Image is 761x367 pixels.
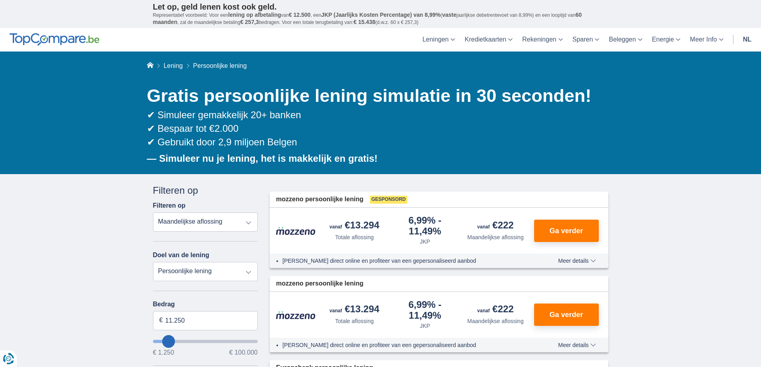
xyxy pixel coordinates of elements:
p: Let op, geld lenen kost ook geld. [153,2,608,12]
div: Totale aflossing [335,317,374,325]
button: Ga verder [534,220,599,242]
p: Representatief voorbeeld: Voor een van , een ( jaarlijkse debetrentevoet van 8,99%) en een loopti... [153,12,608,26]
div: €13.294 [330,220,380,232]
span: Persoonlijke lening [193,62,246,69]
span: € 1.250 [153,349,174,356]
div: Maandelijkse aflossing [467,233,524,241]
span: Ga verder [549,311,583,318]
a: Lening [163,62,183,69]
span: € 12.500 [289,12,311,18]
div: Maandelijkse aflossing [467,317,524,325]
span: Meer details [558,342,596,348]
div: €222 [477,304,514,315]
label: Bedrag [153,301,258,308]
span: mozzeno persoonlijke lening [276,279,364,288]
div: Filteren op [153,184,258,197]
img: product.pl.alt Mozzeno [276,311,316,319]
span: 60 maanden [153,12,582,25]
div: 6,99% [393,300,457,320]
span: mozzeno persoonlijke lening [276,195,364,204]
div: €222 [477,220,514,232]
div: €13.294 [330,304,380,315]
a: Beleggen [604,28,647,52]
div: Totale aflossing [335,233,374,241]
img: TopCompare [10,33,99,46]
span: Ga verder [549,227,583,234]
a: nl [738,28,756,52]
span: Meer details [558,258,596,264]
a: Meer Info [685,28,728,52]
h1: Gratis persoonlijke lening simulatie in 30 seconden! [147,83,608,108]
span: JKP (Jaarlijks Kosten Percentage) van 8,99% [321,12,441,18]
span: vaste [442,12,457,18]
li: [PERSON_NAME] direct online en profiteer van een gepersonaliseerd aanbod [282,257,529,265]
a: Energie [647,28,685,52]
a: Home [147,62,153,69]
div: JKP [420,238,430,246]
span: € 257,3 [240,19,259,25]
a: Rekeningen [517,28,567,52]
label: Filteren op [153,202,186,209]
a: Sparen [568,28,604,52]
span: € 15.438 [354,19,376,25]
img: product.pl.alt Mozzeno [276,226,316,235]
div: ✔ Simuleer gemakkelijk 20+ banken ✔ Bespaar tot €2.000 ✔ Gebruikt door 2,9 miljoen Belgen [147,108,608,149]
input: wantToBorrow [153,340,258,343]
span: € 100.000 [229,349,258,356]
li: [PERSON_NAME] direct online en profiteer van een gepersonaliseerd aanbod [282,341,529,349]
b: — Simuleer nu je lening, het is makkelijk en gratis! [147,153,378,164]
div: JKP [420,322,430,330]
span: € [159,316,163,325]
button: Meer details [552,342,602,348]
a: Kredietkaarten [460,28,517,52]
span: lening op afbetaling [228,12,281,18]
button: Meer details [552,258,602,264]
div: 6,99% [393,216,457,236]
span: Gesponsord [370,196,407,204]
label: Doel van de lening [153,252,209,259]
a: Leningen [417,28,460,52]
button: Ga verder [534,304,599,326]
